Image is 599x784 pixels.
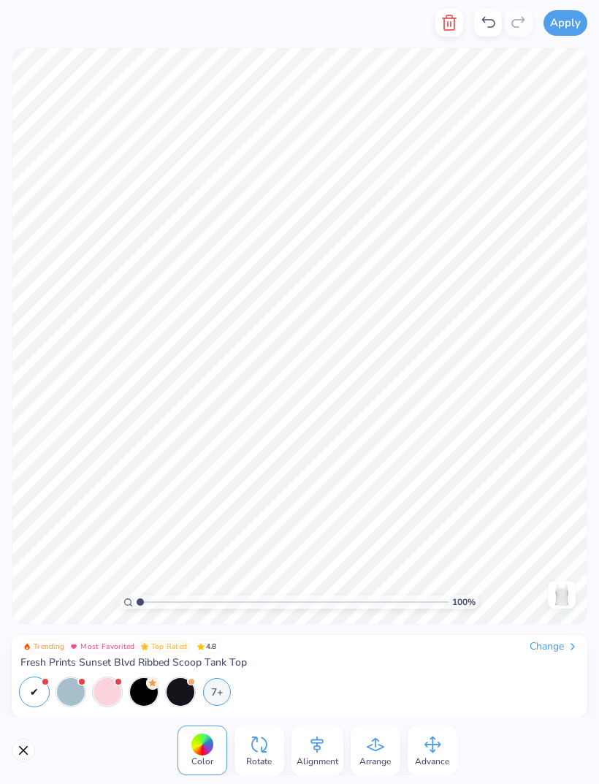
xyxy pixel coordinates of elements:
span: Trending [34,643,64,650]
span: Top Rated [151,643,188,650]
span: Color [191,756,213,767]
span: Fresh Prints Sunset Blvd Ribbed Scoop Tank Top [20,656,247,669]
span: Rotate [246,756,272,767]
span: 4.8 [193,640,221,653]
button: Badge Button [138,640,191,653]
button: Badge Button [67,640,137,653]
button: Apply [543,10,587,36]
img: Trending sort [23,643,31,650]
button: Badge Button [20,640,67,653]
div: Change [530,640,579,653]
span: 100 % [452,595,476,609]
span: Advance [415,756,449,767]
span: Arrange [359,756,391,767]
span: Most Favorited [80,643,134,650]
span: Alignment [297,756,338,767]
button: Close [12,739,35,762]
div: 7+ [203,678,231,706]
img: Back [550,583,573,606]
img: Most Favorited sort [70,643,77,650]
img: Top Rated sort [141,643,148,650]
